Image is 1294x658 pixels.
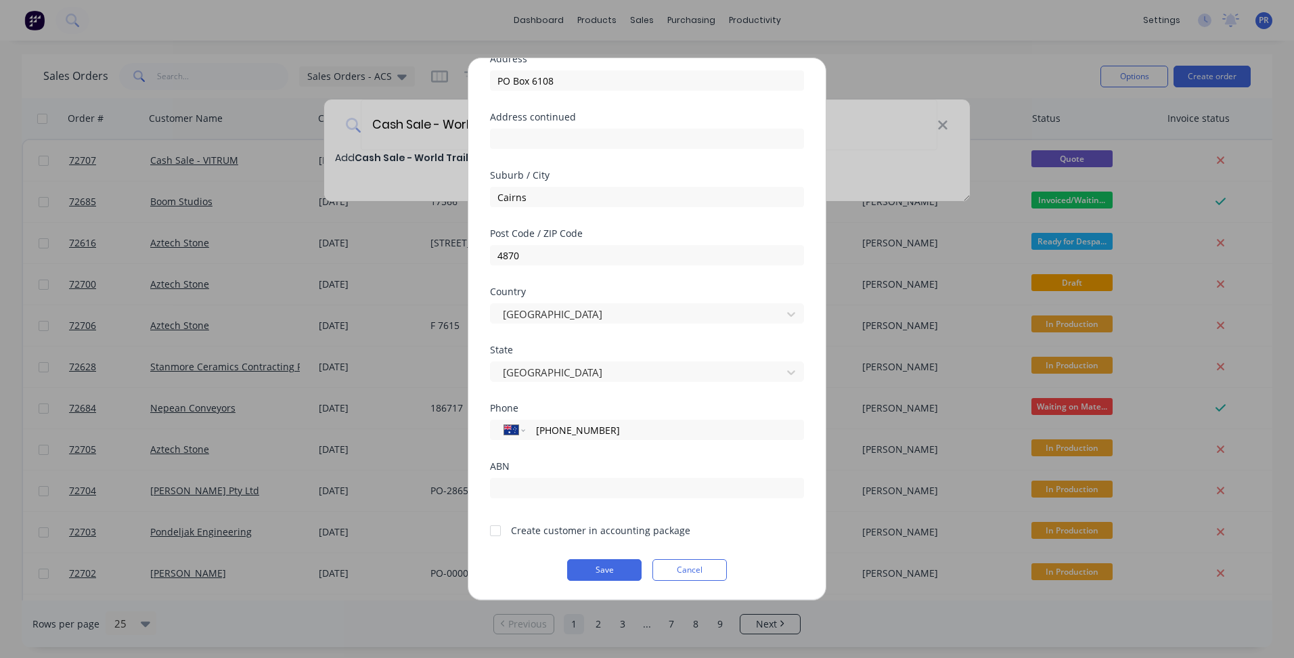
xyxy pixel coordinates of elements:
[490,171,804,180] div: Suburb / City
[490,403,804,413] div: Phone
[490,112,804,122] div: Address continued
[490,229,804,238] div: Post Code / ZIP Code
[511,523,690,538] div: Create customer in accounting package
[490,345,804,355] div: State
[652,559,727,581] button: Cancel
[490,287,804,297] div: Country
[490,54,804,64] div: Address
[490,462,804,471] div: ABN
[567,559,642,581] button: Save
